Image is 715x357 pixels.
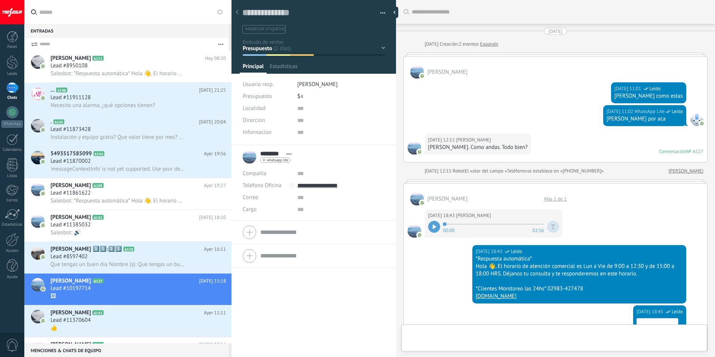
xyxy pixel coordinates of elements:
span: Ayer 16:11 [204,245,226,253]
span: Estadísticas [270,63,298,74]
img: icon [40,223,46,228]
div: *Respuesta automática* [476,255,683,263]
div: Más 1 de 1 [540,196,570,202]
span: Emiliano [456,212,491,219]
img: icon [40,286,46,292]
span: Ayer 11:11 [204,309,226,317]
span: Robot [453,168,465,174]
img: com.amocrm.amocrmwa.svg [699,121,705,126]
div: WhatsApp [1,120,23,128]
div: Panel [1,45,23,49]
a: avataricon.A145[DATE] 20:04Lead #11873428Instalación y equipo gratis? Que valor tiene por mes? Ne... [24,115,231,146]
img: com.amocrm.amocrmwa.svg [420,73,425,79]
span: Salesbot: *Respuesta automática* Hola 👋. El horario de atención comercial es Lun a Vie de 9:00 a ... [50,70,185,77]
div: $ [297,91,385,103]
span: Necesito una alarma, ¿qué opciones tienen? [50,102,155,109]
img: icon [40,191,46,196]
span: [PERSON_NAME] [50,214,91,221]
div: [DATE] 12:15 [428,136,456,144]
span: Lead #11911128 [50,94,91,101]
div: Creación: [425,40,498,48]
span: A113 [92,56,103,61]
div: [DATE] [425,40,440,48]
span: [DATE] 21:25 [199,86,226,94]
span: A141 [92,310,103,315]
div: Estadísticas [1,222,23,227]
div: Direccion [243,115,292,126]
span: Presupuesto [243,93,272,100]
span: Lead #10197714 [50,285,91,292]
span: Correo [243,194,258,201]
span: Leído [672,308,683,315]
a: avataricon[PERSON_NAME]A127[DATE] 15:18Lead #10197714🖼 [24,274,231,305]
div: Compañía [243,168,292,180]
span: [DATE] 20:04 [199,118,226,126]
span: El valor del campo «Teléfono» [465,167,527,175]
img: com.amocrm.amocrmwa.svg [420,200,425,205]
span: 2 eventos [459,40,479,48]
span: Lead #8597402 [50,253,88,260]
span: Salesbot: *Respuesta automática* Hola 👋. El horario de atención comercial es Lun a Vie de 9:00 a ... [50,197,185,204]
span: WhatsApp Lite [690,113,703,126]
span: A145 [53,119,64,124]
div: Calendario [1,147,23,152]
span: A144 [93,151,104,156]
span: A125 [92,342,103,347]
span: Lead #8950108 [50,62,88,70]
span: . [50,118,52,126]
span: [PERSON_NAME] [50,277,91,285]
span: Ayer 19:27 [204,182,226,189]
div: [DATE] 18:45 [636,308,665,315]
span: Lead #11370604 [50,317,91,324]
div: Listas [1,174,23,178]
div: Conversación [659,148,687,155]
img: icon [40,64,46,69]
button: Correo [243,192,258,204]
span: Emiliano [410,65,424,79]
span: Leído [511,248,522,255]
span: 5493517585099 [50,150,92,158]
span: Lead #11870002 [50,158,91,165]
span: [PERSON_NAME] [50,341,91,348]
div: [PERSON_NAME]. Como andas. Todo bien? [428,144,528,151]
a: avataricon[PERSON_NAME]A109Ayer 19:27Lead #11861622Salesbot: *Respuesta automática* Hola 👋. El ho... [24,178,231,210]
span: ... [50,86,55,94]
div: [DATE] 18:43 [428,212,456,219]
a: [PERSON_NAME] [669,167,703,175]
span: Emiliano [408,141,421,155]
div: Menciones & Chats de equipo [24,344,229,357]
span: Lead #11385032 [50,221,91,229]
div: Ajustes [1,248,23,253]
span: #agregar etiquetas [245,27,285,32]
div: [DATE] 18:43 [476,248,504,255]
img: icon [40,318,46,323]
span: Que tengas un buen dia Nombre (s): Que tengas un buen dia Teléfono (Móvil): [PHONE_NUMBER] Empres... [50,261,185,268]
a: avataricon...A146[DATE] 21:25Lead #11911128Necesito una alarma, ¿qué opciones tienen? [24,83,231,114]
span: A142 [92,215,103,220]
span: Leído [672,108,683,115]
span: Hoy 08:20 [205,55,226,62]
div: [PERSON_NAME] como estas [614,92,683,100]
span: A110 [123,247,134,251]
span: Lead #11873428 [50,126,91,133]
div: Ocultar [391,7,398,18]
img: icon [40,95,46,101]
div: Presupuesto [243,91,292,103]
span: 02:56 [532,227,544,233]
span: Salesbot: 🔊 [50,229,81,236]
span: Emiliano [456,136,491,144]
div: Correo [1,198,23,203]
span: Ayer 19:56 [204,150,226,158]
div: [DATE] [549,28,562,35]
span: WhatsApp Lite [635,108,665,115]
button: Teléfono Oficina [243,180,282,192]
span: [PERSON_NAME] [50,182,91,189]
span: se establece en «[PHONE_NUMBER]» [527,167,604,175]
span: [PERSON_NAME] [50,309,91,317]
div: [DATE] 12:15 [425,167,453,175]
span: Lead #11861622 [50,189,91,197]
img: com.amocrm.amocrmwa.svg [417,232,422,238]
span: [PERSON_NAME] 1️⃣1️⃣:1️⃣1️⃣ [50,245,122,253]
span: Leído [650,85,661,92]
a: Expandir [480,40,498,48]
